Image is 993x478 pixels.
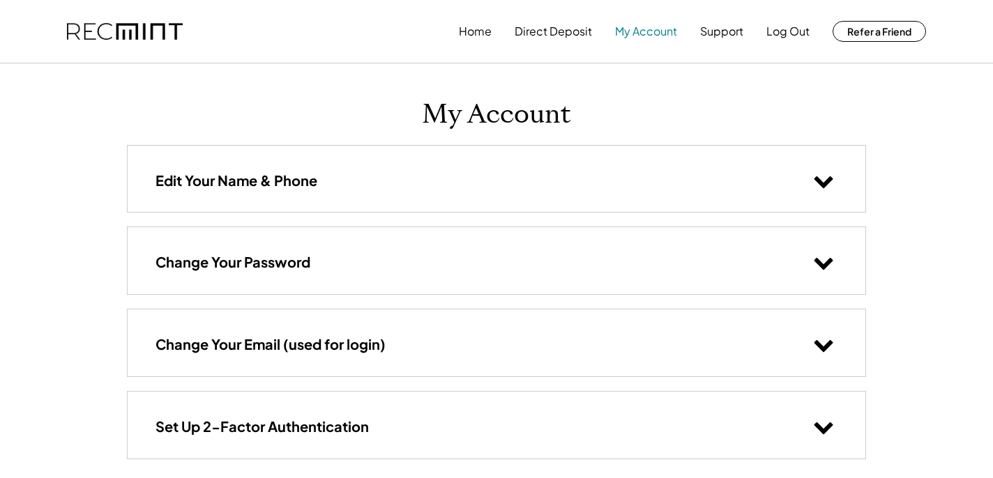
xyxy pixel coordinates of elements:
h1: My Account [422,98,571,131]
img: recmint-logotype%403x.png [67,23,183,40]
button: Home [459,17,492,45]
button: Support [700,17,743,45]
h3: Set Up 2-Factor Authentication [156,417,369,435]
h3: Edit Your Name & Phone [156,171,317,190]
h3: Change Your Email (used for login) [156,335,386,353]
button: Refer a Friend [833,21,926,42]
button: Log Out [766,17,810,45]
h3: Change Your Password [156,253,310,271]
button: Direct Deposit [515,17,592,45]
button: My Account [615,17,677,45]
